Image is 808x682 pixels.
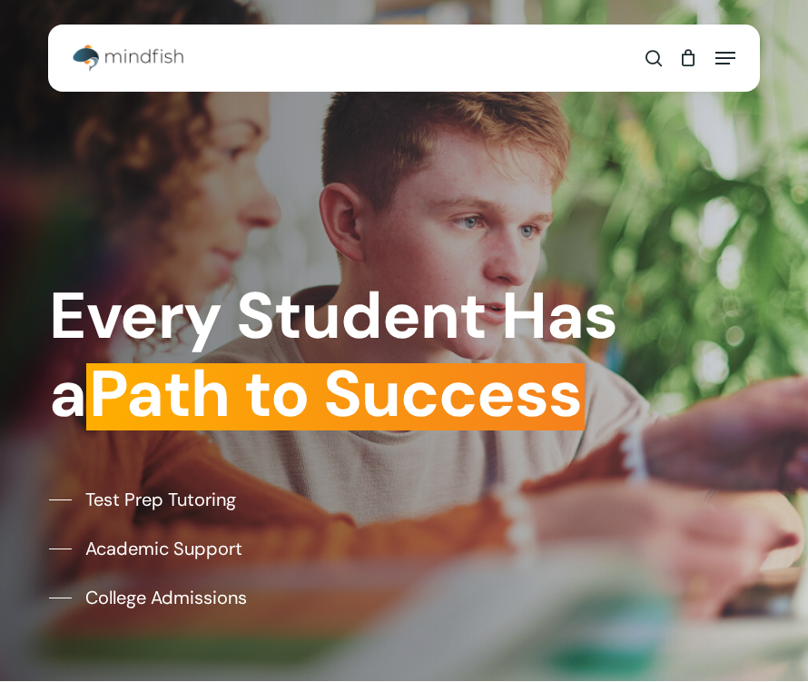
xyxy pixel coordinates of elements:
em: Path to Success [86,351,585,436]
a: Cart [671,35,706,81]
a: Navigation Menu [715,49,735,67]
a: Test Prep Tutoring [49,486,236,513]
img: Mindfish Test Prep & Academics [73,44,183,72]
a: Academic Support [49,535,242,562]
h1: Every Student Has a [49,277,760,432]
a: College Admissions [49,584,247,611]
span: Test Prep Tutoring [85,486,236,513]
header: Main Menu [48,35,759,81]
span: Academic Support [85,535,242,562]
span: College Admissions [85,584,247,611]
